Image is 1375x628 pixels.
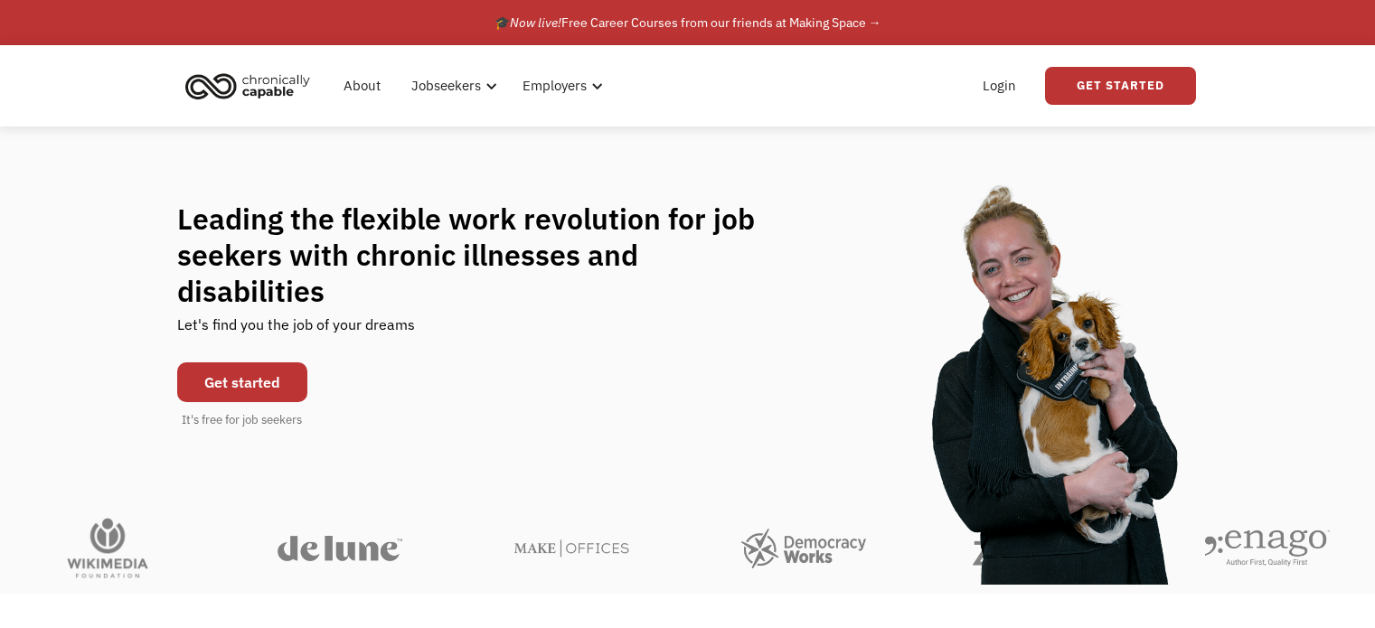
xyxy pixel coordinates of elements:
em: Now live! [510,14,561,31]
div: Employers [512,57,608,115]
a: About [333,57,391,115]
a: Get started [177,362,307,402]
h1: Leading the flexible work revolution for job seekers with chronic illnesses and disabilities [177,201,790,309]
div: Employers [523,75,587,97]
div: It's free for job seekers [182,411,302,429]
a: Login [972,57,1027,115]
img: Chronically Capable logo [180,66,315,106]
div: Jobseekers [411,75,481,97]
a: home [180,66,324,106]
div: Jobseekers [400,57,503,115]
a: Get Started [1045,67,1196,105]
div: Let's find you the job of your dreams [177,309,415,353]
div: 🎓 Free Career Courses from our friends at Making Space → [494,12,881,33]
